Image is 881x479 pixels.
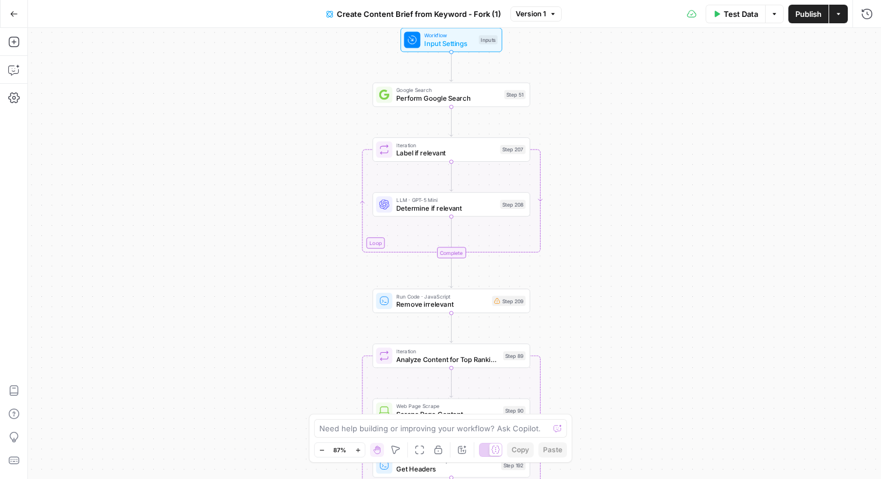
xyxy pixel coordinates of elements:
button: Version 1 [510,6,562,22]
div: Web Page ScrapeScrape Page ContentStep 90 [372,399,530,423]
div: Step 90 [503,406,526,416]
div: Google SearchPerform Google SearchStep 51 [372,83,530,107]
button: Create Content Brief from Keyword - Fork (1) [319,5,508,23]
span: Analyze Content for Top Ranking Pages [396,354,499,364]
span: Create Content Brief from Keyword - Fork (1) [337,8,501,20]
div: Step 89 [503,351,526,360]
g: Edge from start to step_51 [450,52,453,81]
span: Iteration [396,347,499,355]
span: Determine if relevant [396,203,496,213]
span: Label if relevant [396,148,496,158]
span: Remove irrelevant [396,299,488,309]
span: 87% [333,445,346,455]
span: LLM · GPT-5 Mini [396,196,496,204]
g: Edge from step_89 to step_90 [450,368,453,398]
button: Copy [507,442,534,457]
span: Run Code · JavaScript [396,292,488,300]
button: Publish [788,5,829,23]
button: Test Data [706,5,765,23]
g: Edge from step_207 to step_208 [450,162,453,191]
span: Perform Google Search [396,93,500,103]
span: Iteration [396,141,496,149]
div: Inputs [479,36,498,45]
div: Run Code · JavaScriptRemove irrelevantStep 209 [372,289,530,313]
div: IterationAnalyze Content for Top Ranking PagesStep 89 [372,343,530,368]
span: Publish [795,8,822,20]
span: Scrape Page Content [396,409,499,419]
span: Version 1 [516,9,546,19]
span: Google Search [396,86,500,94]
div: Complete [437,247,466,258]
span: Get Headers [396,464,497,474]
span: Copy [512,445,529,455]
div: Step 192 [501,461,526,470]
div: LoopIterationLabel if relevantStep 207 [372,137,530,162]
g: Edge from step_209 to step_89 [450,313,453,343]
div: Complete [372,247,530,258]
span: Web Page Scrape [396,402,499,410]
span: Paste [543,445,562,455]
span: Test Data [724,8,758,20]
div: Step 51 [504,90,526,100]
div: Run Code · JavaScriptGet HeadersStep 192 [372,453,530,478]
g: Edge from step_51 to step_207 [450,107,453,137]
button: Paste [538,442,567,457]
div: WorkflowInput SettingsInputs [372,28,530,52]
div: Step 207 [500,145,526,154]
span: Workflow [424,31,474,40]
div: Step 208 [500,200,526,209]
div: LLM · GPT-5 MiniDetermine if relevantStep 208 [372,192,530,217]
div: Step 209 [492,296,526,306]
span: Input Settings [424,38,474,48]
g: Edge from step_207-iteration-end to step_209 [450,258,453,288]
